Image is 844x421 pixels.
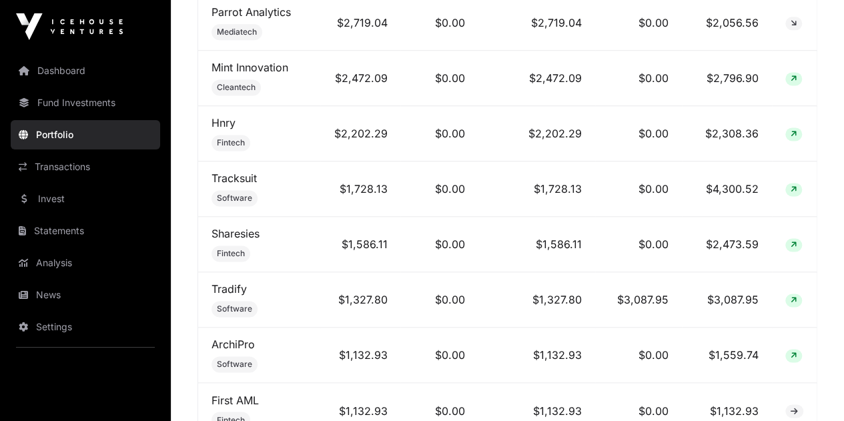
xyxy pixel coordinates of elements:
img: Icehouse Ventures Logo [16,13,123,40]
a: News [11,280,160,310]
td: $3,087.95 [682,272,772,328]
span: Mediatech [217,27,257,37]
td: $1,327.80 [478,272,594,328]
td: $2,308.36 [682,106,772,161]
td: $1,728.13 [478,161,594,217]
td: $4,300.52 [682,161,772,217]
a: ArchiPro [212,338,255,351]
a: Sharesies [212,227,260,240]
span: Software [217,193,252,203]
td: $2,202.29 [478,106,594,161]
td: $1,586.11 [478,217,594,272]
td: $3,087.95 [595,272,682,328]
td: $0.00 [595,161,682,217]
a: First AML [212,393,259,406]
td: $0.00 [595,51,682,106]
td: $0.00 [400,272,478,328]
a: Invest [11,184,160,214]
a: Transactions [11,152,160,181]
td: $0.00 [400,161,478,217]
span: Software [217,304,252,314]
td: $0.00 [595,328,682,383]
td: $0.00 [400,51,478,106]
a: Fund Investments [11,88,160,117]
td: $1,132.93 [478,328,594,383]
td: $2,202.29 [320,106,400,161]
td: $2,473.59 [682,217,772,272]
td: $0.00 [595,106,682,161]
td: $1,586.11 [320,217,400,272]
td: $1,327.80 [320,272,400,328]
td: $0.00 [400,217,478,272]
a: Parrot Analytics [212,5,291,19]
span: Cleantech [217,82,256,93]
a: Analysis [11,248,160,278]
td: $2,796.90 [682,51,772,106]
a: Tradify [212,282,247,296]
td: $2,472.09 [478,51,594,106]
a: Tracksuit [212,171,257,185]
span: Software [217,359,252,370]
a: Mint Innovation [212,61,288,74]
td: $1,559.74 [682,328,772,383]
td: $2,472.09 [320,51,400,106]
span: Fintech [217,137,245,148]
td: $1,132.93 [320,328,400,383]
a: Statements [11,216,160,246]
a: Dashboard [11,56,160,85]
iframe: Chat Widget [777,357,844,421]
span: Fintech [217,248,245,259]
a: Hnry [212,116,236,129]
a: Settings [11,312,160,342]
td: $1,728.13 [320,161,400,217]
a: Portfolio [11,120,160,149]
td: $0.00 [400,106,478,161]
td: $0.00 [400,328,478,383]
td: $0.00 [595,217,682,272]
